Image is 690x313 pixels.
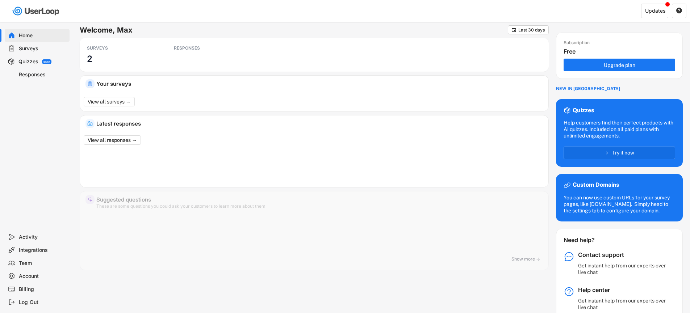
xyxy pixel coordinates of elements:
div: Subscription [564,40,590,46]
img: IncomingMajor.svg [87,121,93,126]
div: NEW IN [GEOGRAPHIC_DATA] [556,86,620,92]
text:  [512,27,516,33]
div: Billing [19,286,67,293]
div: Your surveys [96,81,543,86]
div: Get instant help from our experts over live chat [578,262,669,275]
div: Free [564,48,679,55]
span: Try it now [612,150,634,155]
div: SURVEYS [87,45,152,51]
div: Last 30 days [518,28,545,32]
div: RESPONSES [174,45,239,51]
text:  [676,7,682,14]
div: Get instant help from our experts over live chat [578,297,669,310]
div: Help customers find their perfect products with AI quizzes. Included on all paid plans with unlim... [564,119,675,139]
img: userloop-logo-01.svg [11,4,62,18]
div: Help center [578,286,669,294]
button: View all responses → [84,135,141,145]
button:  [676,8,682,14]
button: Upgrade plan [564,59,675,71]
div: Home [19,32,67,39]
div: Updates [645,8,665,13]
button: Try it now [564,147,675,159]
div: You can now use custom URLs for your survey pages, like [DOMAIN_NAME]. Simply head to the setting... [564,194,675,214]
div: These are some questions you could ask your customers to learn more about them [96,204,543,208]
div: BETA [43,60,50,63]
div: Responses [19,71,67,78]
h3: 2 [87,53,92,64]
div: Surveys [19,45,67,52]
button:  [511,27,517,33]
div: Account [19,273,67,280]
button: Show more → [509,254,543,265]
div: Quizzes [573,107,594,114]
h6: Welcome, Max [80,25,508,35]
div: Activity [19,234,67,241]
div: Log Out [19,299,67,306]
div: Need help? [564,236,614,244]
button: View all surveys → [84,97,135,106]
div: Latest responses [96,121,543,126]
div: Integrations [19,247,67,254]
div: Quizzes [18,58,38,65]
div: Custom Domains [573,181,619,189]
img: MagicMajor%20%28Purple%29.svg [87,197,93,202]
div: Team [19,260,67,267]
div: Suggested questions [96,197,543,202]
div: Contact support [578,251,669,259]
